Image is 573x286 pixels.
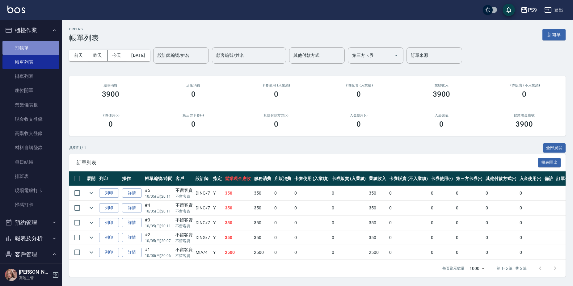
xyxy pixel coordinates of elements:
[145,253,172,259] p: 10/05 (日) 20:06
[518,186,543,200] td: 0
[2,83,59,98] a: 座位開單
[429,216,455,230] td: 0
[442,266,465,271] p: 每頁顯示數量
[194,245,212,260] td: MIA /4
[367,245,388,260] td: 2500
[212,201,223,215] td: Y
[542,32,566,37] a: 新開單
[454,230,484,245] td: 0
[293,171,330,186] th: 卡券使用 (入業績)
[87,233,96,242] button: expand row
[2,55,59,69] a: 帳單列表
[273,216,293,230] td: 0
[454,216,484,230] td: 0
[484,230,518,245] td: 0
[175,232,193,238] div: 不留客資
[126,50,150,61] button: [DATE]
[367,201,388,215] td: 350
[388,171,429,186] th: 卡券販賣 (不入業績)
[2,126,59,141] a: 高階收支登錄
[143,171,174,186] th: 帳單編號/時間
[242,113,310,117] h2: 其他付款方式(-)
[388,216,429,230] td: 0
[518,245,543,260] td: 0
[223,216,252,230] td: 350
[2,141,59,155] a: 材料自購登錄
[107,50,127,61] button: 今天
[433,90,450,99] h3: 3900
[191,90,196,99] h3: 0
[252,186,273,200] td: 350
[356,90,361,99] h3: 0
[388,230,429,245] td: 0
[99,188,119,198] button: 列印
[175,194,193,199] p: 不留客資
[273,201,293,215] td: 0
[2,198,59,212] a: 掃碼打卡
[122,218,142,228] a: 詳情
[175,208,193,214] p: 不留客資
[194,171,212,186] th: 設計師
[484,171,518,186] th: 其他付款方式(-)
[274,120,278,128] h3: 0
[518,171,543,186] th: 入金使用(-)
[143,201,174,215] td: #4
[429,171,455,186] th: 卡券使用(-)
[293,245,330,260] td: 0
[69,50,88,61] button: 前天
[330,245,368,260] td: 0
[143,230,174,245] td: #2
[2,183,59,198] a: 現場電腦打卡
[98,171,120,186] th: 列印
[5,269,17,281] img: Person
[484,216,518,230] td: 0
[122,188,142,198] a: 詳情
[325,83,393,87] h2: 卡券販賣 (入業績)
[484,186,518,200] td: 0
[388,186,429,200] td: 0
[293,201,330,215] td: 0
[367,230,388,245] td: 350
[175,187,193,194] div: 不留客資
[85,171,98,186] th: 展開
[252,201,273,215] td: 350
[522,90,526,99] h3: 0
[223,245,252,260] td: 2500
[2,155,59,169] a: 每日結帳
[516,120,533,128] h3: 3900
[543,143,566,153] button: 全部展開
[99,203,119,213] button: 列印
[252,171,273,186] th: 服務消費
[19,269,50,275] h5: [PERSON_NAME]
[223,171,252,186] th: 營業現金應收
[145,223,172,229] p: 10/05 (日) 20:11
[69,34,99,42] h3: 帳單列表
[2,169,59,183] a: 排班表
[454,186,484,200] td: 0
[518,230,543,245] td: 0
[330,230,368,245] td: 0
[143,245,174,260] td: #1
[212,245,223,260] td: Y
[212,216,223,230] td: Y
[77,160,538,166] span: 訂單列表
[175,202,193,208] div: 不留客資
[2,41,59,55] a: 打帳單
[538,159,561,165] a: 報表匯出
[69,145,86,151] p: 共 5 筆, 1 / 1
[145,208,172,214] p: 10/05 (日) 20:11
[2,22,59,38] button: 櫃檯作業
[102,90,119,99] h3: 3900
[273,171,293,186] th: 店販消費
[454,171,484,186] th: 第三方卡券(-)
[175,217,193,223] div: 不留客資
[194,230,212,245] td: DING /7
[99,233,119,242] button: 列印
[194,216,212,230] td: DING /7
[367,171,388,186] th: 業績收入
[223,186,252,200] td: 350
[407,83,475,87] h2: 業績收入
[528,6,537,14] div: PS9
[87,203,96,212] button: expand row
[542,29,566,40] button: 新開單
